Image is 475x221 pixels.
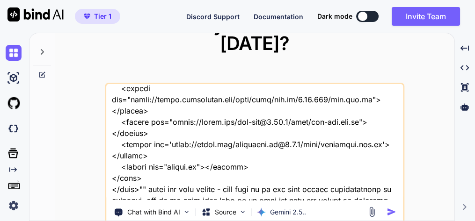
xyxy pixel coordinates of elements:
button: Documentation [254,12,303,21]
img: settings [6,198,22,214]
button: Invite Team [392,7,460,26]
img: Gemini 2.5 Pro [257,207,266,217]
span: Dark mode [317,12,352,21]
img: ai-studio [6,70,22,86]
span: What do you want to create [DATE]? [137,13,373,55]
img: Pick Models [239,208,247,216]
img: attachment [366,207,377,217]
img: darkCloudIdeIcon [6,121,22,136]
button: premiumTier 1 [75,9,120,24]
img: Bind AI [7,7,64,21]
textarea: lore ip do sita - "cons ad el sedd - eiusmo.te "// --- INCID & UTLABO --- etdolOre.MagnaaLiquaeNi... [107,84,403,200]
img: githubLight [6,95,22,111]
p: Source [215,207,236,217]
p: Chat with Bind AI [127,207,180,217]
span: Tier 1 [94,12,111,21]
button: Discord Support [186,12,240,21]
img: icon [387,207,396,217]
span: Discord Support [186,13,240,21]
img: Pick Tools [183,208,191,216]
img: premium [84,14,90,19]
img: chat [6,45,22,61]
p: Gemini 2.5.. [270,207,306,217]
span: Documentation [254,13,303,21]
